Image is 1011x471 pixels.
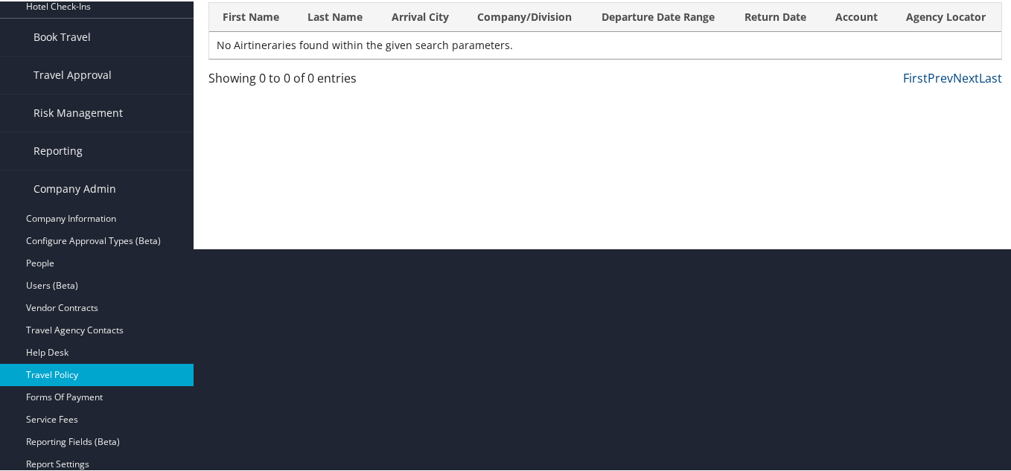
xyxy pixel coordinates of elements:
a: Last [979,68,1002,85]
div: Showing 0 to 0 of 0 entries [208,68,390,93]
a: Prev [928,68,953,85]
span: Travel Approval [34,55,112,92]
span: Company Admin [34,169,116,206]
span: Risk Management [34,93,123,130]
th: Last Name: activate to sort column ascending [294,1,377,31]
th: Company/Division [464,1,588,31]
th: First Name: activate to sort column ascending [209,1,294,31]
a: First [903,68,928,85]
a: Next [953,68,979,85]
th: Account: activate to sort column ascending [822,1,893,31]
span: Reporting [34,131,83,168]
th: Return Date: activate to sort column ascending [731,1,822,31]
span: Book Travel [34,17,91,54]
th: Arrival City: activate to sort column ascending [378,1,464,31]
th: Departure Date Range: activate to sort column ascending [588,1,731,31]
td: No Airtineraries found within the given search parameters. [209,31,1001,57]
th: Agency Locator: activate to sort column ascending [893,1,1001,31]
